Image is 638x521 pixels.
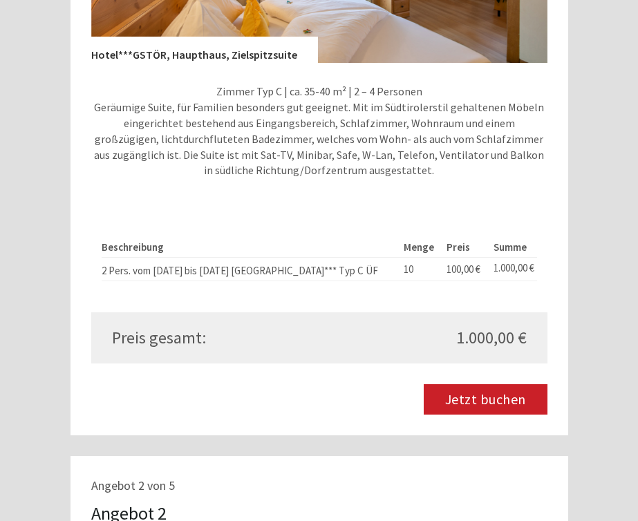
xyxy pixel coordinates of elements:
div: Hotel***GSTÖR, Haupthaus, Zielspitzsuite [91,37,318,63]
td: 1.000,00 € [488,258,536,281]
th: Menge [399,237,442,257]
div: PALMENGARTEN Hotel GSTÖR [21,40,213,51]
span: Angebot 2 von 5 [91,477,175,493]
div: Preis gesamt: [102,326,319,350]
a: Jetzt buchen [424,384,547,415]
div: [DATE] [203,10,253,34]
button: Senden [367,358,456,388]
td: 10 [399,258,442,281]
p: Zimmer Typ C | ca. 35-40 m² | 2 – 4 Personen Geräumige Suite, für Familien besonders gut geeignet... [91,84,547,178]
td: 2 Pers. vom [DATE] bis [DATE] [GEOGRAPHIC_DATA]*** Typ C ÜF [102,258,399,281]
span: 1.000,00 € [456,326,527,350]
th: Beschreibung [102,237,399,257]
th: Preis [442,237,489,257]
span: 100,00 € [447,263,480,276]
div: Guten Tag, wie können wir Ihnen helfen? [10,37,220,79]
th: Summe [488,237,536,257]
small: 16:00 [21,67,213,77]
